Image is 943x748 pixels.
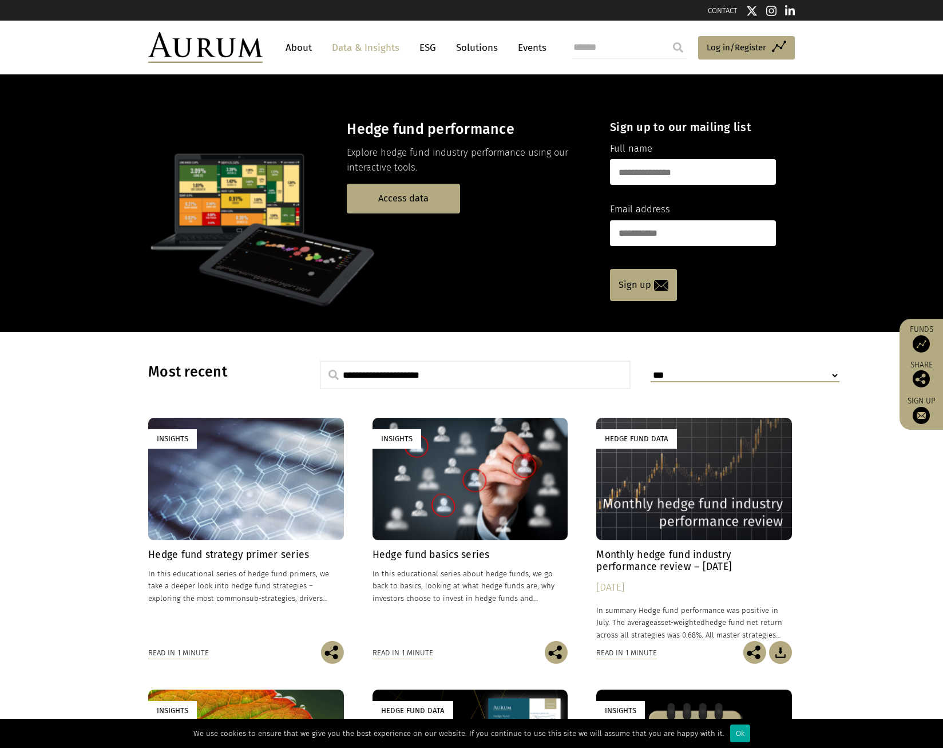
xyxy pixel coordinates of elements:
[913,370,930,387] img: Share this post
[653,618,705,627] span: asset-weighted
[148,549,344,561] h4: Hedge fund strategy primer series
[746,5,758,17] img: Twitter icon
[610,120,776,134] h4: Sign up to our mailing list
[373,568,568,604] p: In this educational series about hedge funds, we go back to basics, looking at what hedge funds a...
[698,36,795,60] a: Log in/Register
[148,701,197,720] div: Insights
[373,549,568,561] h4: Hedge fund basics series
[148,418,344,640] a: Insights Hedge fund strategy primer series In this educational series of hedge fund primers, we t...
[610,202,670,217] label: Email address
[414,37,442,58] a: ESG
[326,37,405,58] a: Data & Insights
[708,6,738,15] a: CONTACT
[347,121,590,138] h3: Hedge fund performance
[769,641,792,664] img: Download Article
[512,37,546,58] a: Events
[373,701,453,720] div: Hedge Fund Data
[913,335,930,353] img: Access Funds
[148,32,263,63] img: Aurum
[373,429,421,448] div: Insights
[785,5,795,17] img: Linkedin icon
[347,184,460,213] a: Access data
[667,36,690,59] input: Submit
[545,641,568,664] img: Share this post
[743,641,766,664] img: Share this post
[596,701,645,720] div: Insights
[905,361,937,387] div: Share
[766,5,776,17] img: Instagram icon
[596,580,792,596] div: [DATE]
[148,568,344,604] p: In this educational series of hedge fund primers, we take a deeper look into hedge fund strategie...
[654,280,668,291] img: email-icon
[905,396,937,424] a: Sign up
[148,429,197,448] div: Insights
[610,141,652,156] label: Full name
[913,407,930,424] img: Sign up to our newsletter
[328,370,339,380] img: search.svg
[347,145,590,176] p: Explore hedge fund industry performance using our interactive tools.
[730,725,750,742] div: Ok
[321,641,344,664] img: Share this post
[373,418,568,640] a: Insights Hedge fund basics series In this educational series about hedge funds, we go back to bas...
[246,594,295,603] span: sub-strategies
[596,418,792,640] a: Hedge Fund Data Monthly hedge fund industry performance review – [DATE] [DATE] In summary Hedge f...
[707,41,766,54] span: Log in/Register
[905,324,937,353] a: Funds
[148,647,209,659] div: Read in 1 minute
[596,647,657,659] div: Read in 1 minute
[596,549,792,573] h4: Monthly hedge fund industry performance review – [DATE]
[450,37,504,58] a: Solutions
[610,269,677,301] a: Sign up
[596,604,792,640] p: In summary Hedge fund performance was positive in July. The average hedge fund net return across ...
[596,429,677,448] div: Hedge Fund Data
[373,647,433,659] div: Read in 1 minute
[280,37,318,58] a: About
[148,363,291,381] h3: Most recent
